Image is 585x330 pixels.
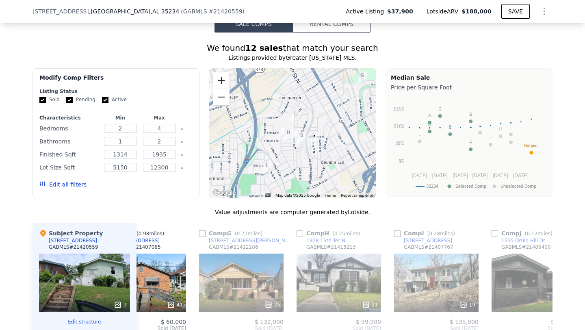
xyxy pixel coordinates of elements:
span: Lotside ARV [427,7,461,15]
span: $37,900 [387,7,413,15]
div: Min [102,115,138,121]
div: 3 [114,301,127,309]
label: Pending [66,96,95,103]
span: 0.73 [237,231,248,237]
span: $188,000 [461,8,492,15]
div: Modify Comp Filters [39,74,193,88]
div: 1555 Druid Hill Dr [297,132,306,145]
div: [STREET_ADDRESS][PERSON_NAME] [209,237,293,244]
span: $ 99,900 [356,319,381,325]
button: Show Options [536,3,552,20]
a: [STREET_ADDRESS] [394,237,452,244]
a: 1555 Druid Hill Dr [492,237,545,244]
span: $ 132,000 [255,319,284,325]
text: E [469,112,472,117]
img: Google [211,188,238,198]
div: Listing Status [39,88,193,95]
div: 1575 19th St N [277,126,286,140]
div: 1313 23rd Ave N [206,87,214,100]
div: GABMLS # 21412286 [209,244,258,250]
text: G [479,123,482,128]
div: Comp I [394,229,458,237]
div: Bathrooms [39,136,99,147]
text: I [510,125,511,130]
text: K [509,132,513,137]
button: Sale Comps [214,15,292,33]
div: Value adjustments are computer generated by Lotside . [32,208,552,216]
div: 21 [362,301,378,309]
div: 25 [264,301,280,309]
span: $ 60,000 [161,319,186,325]
span: , AL 35234 [150,8,179,15]
text: Subject [524,143,539,148]
text: D [428,122,431,127]
svg: A chart. [391,93,547,195]
text: Unselected Comp [500,184,536,189]
strong: 12 sales [245,43,283,53]
span: GABMLS [183,8,207,15]
span: 0.28 [429,231,440,237]
input: Active [102,97,108,103]
div: 1601 31st St N [376,85,385,98]
text: [DATE] [432,173,448,178]
span: [STREET_ADDRESS] [32,7,89,15]
text: H [499,126,502,131]
div: Comp G [199,229,266,237]
text: L [418,132,421,137]
div: Median Sale [391,74,547,82]
text: J [490,135,492,140]
div: 1928 15th Ter N [306,237,345,244]
span: , [GEOGRAPHIC_DATA] [89,7,179,15]
div: Comp J [492,229,556,237]
text: $100 [394,124,405,129]
input: Sold [39,97,46,103]
a: [STREET_ADDRESS][PERSON_NAME] [199,237,293,244]
div: 1928 15th Ter N [284,128,293,142]
div: We found that match your search [32,42,552,54]
button: Clear [180,140,184,143]
div: ( ) [181,7,245,15]
text: $50 [396,141,404,146]
text: [DATE] [513,173,529,178]
button: Clear [180,153,184,156]
text: 35234 [426,184,438,189]
div: GABMLS # 21420559 [49,244,98,250]
div: [STREET_ADDRESS] [49,237,97,244]
span: Map data ©2025 Google [275,193,320,198]
div: Bedrooms [39,123,99,134]
button: Rental Comps [292,15,370,33]
button: Clear [180,166,184,169]
span: $ 135,000 [450,319,479,325]
span: Active Listing [346,7,387,15]
div: GABMLS # 21407767 [404,244,453,250]
text: F [470,140,472,145]
input: Pending [66,97,73,103]
div: GABMLS # 21413213 [306,244,356,250]
button: Edit structure [39,319,130,325]
div: GABMLS # 21405400 [501,244,551,250]
label: Sold [39,96,60,103]
span: # 21420559 [209,8,243,15]
text: [DATE] [453,173,468,178]
button: Zoom in [213,72,230,89]
a: Open this area in Google Maps (opens a new window) [211,188,238,198]
a: Terms (opens in new tab) [325,193,336,198]
button: SAVE [501,4,530,19]
div: Comp H [297,229,363,237]
span: $ 90,000 [551,319,576,325]
span: 0.98 [139,231,149,237]
text: C [438,106,442,111]
div: Finished Sqft [39,149,99,160]
div: [STREET_ADDRESS] [404,237,452,244]
div: 19 [459,301,475,309]
span: ( miles) [329,231,363,237]
span: 0.12 [526,231,537,237]
text: [DATE] [472,173,488,178]
button: Keyboard shortcuts [265,193,271,197]
div: Subject Property [39,229,103,237]
div: 350 14th Ct N [212,163,221,177]
div: Listings provided by Greater [US_STATE] MLS . [32,54,552,62]
span: ( miles) [133,231,167,237]
text: Selected Comp [455,184,486,189]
